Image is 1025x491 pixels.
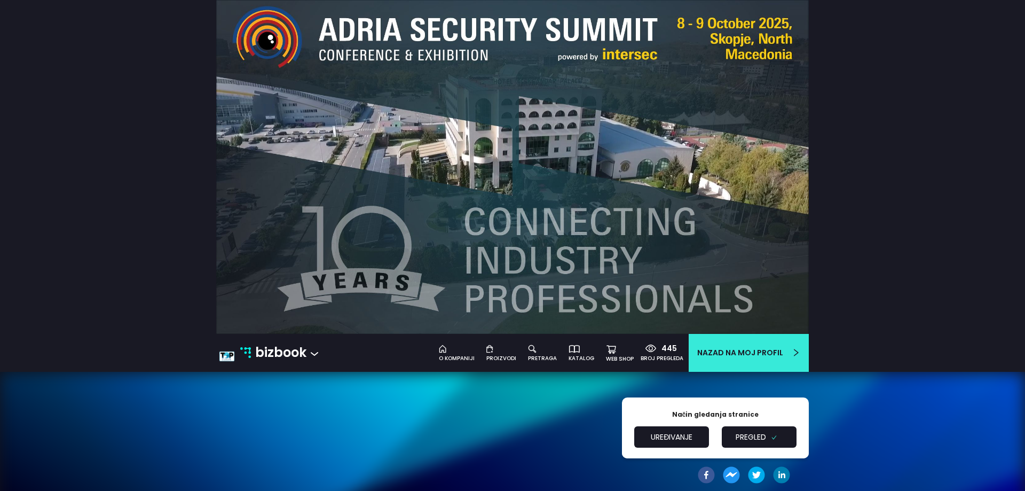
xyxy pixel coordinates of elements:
[723,466,740,484] button: facebookmessenger
[601,342,640,363] a: web shop
[641,354,683,363] div: broj pregleda
[783,348,800,357] span: right
[748,466,765,484] button: twitter
[486,354,516,363] div: Proizvodi
[656,343,677,354] div: 445
[622,411,809,418] h4: Način gledanja stranice
[689,334,809,372] a: Nazad na moj profilright
[439,354,475,363] div: o kompaniji
[240,342,306,363] a: bizbook
[606,344,617,355] span: shopping-cart
[563,342,601,363] a: katalog
[773,466,790,484] button: linkedin
[528,354,557,363] div: pretraga
[219,348,235,364] img: new
[569,354,594,363] div: katalog
[481,342,523,363] a: Proizvodi
[766,435,782,440] span: check
[240,347,251,358] img: bizbook
[433,342,481,363] a: o kompaniji
[634,426,709,448] button: Uređivanje
[606,355,634,363] div: web shop
[698,466,715,484] button: facebook
[523,342,563,363] a: pretraga
[255,342,306,363] p: bizbook
[722,426,797,448] button: Pregledcheck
